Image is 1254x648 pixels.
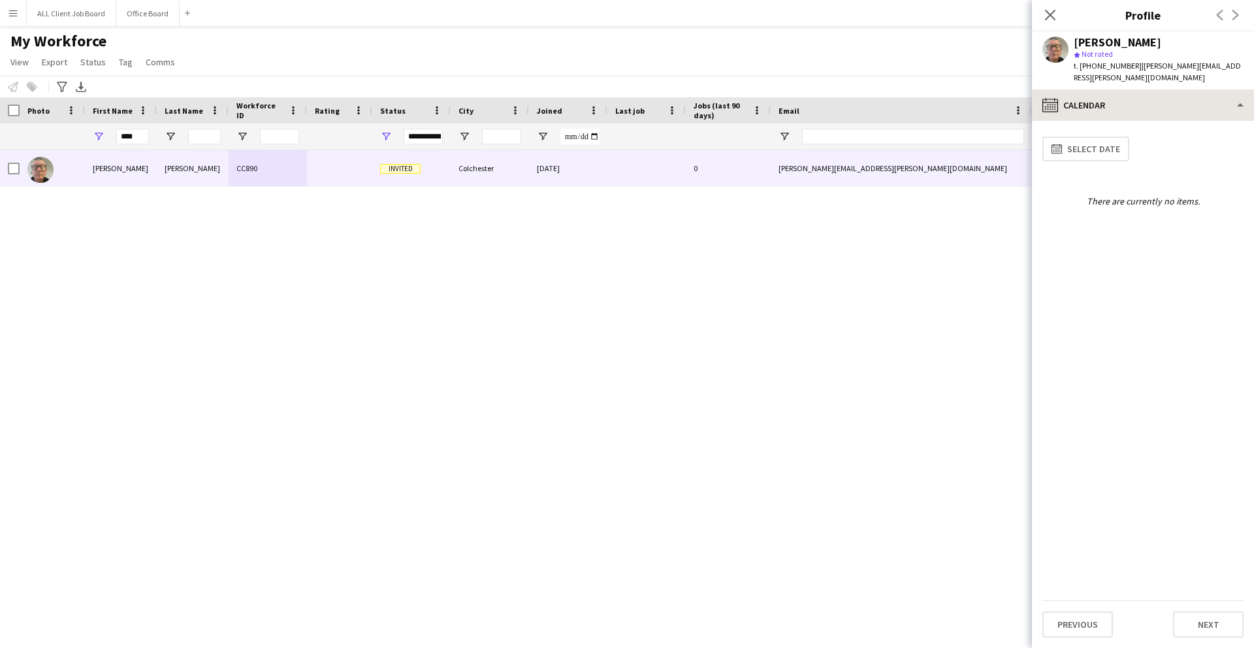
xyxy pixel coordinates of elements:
[42,56,67,68] span: Export
[85,150,157,186] div: [PERSON_NAME]
[458,106,474,116] span: City
[802,129,1024,144] input: Email Filter Input
[451,150,529,186] div: Colchester
[537,106,562,116] span: Joined
[529,150,607,186] div: [DATE]
[165,131,176,142] button: Open Filter Menu
[5,54,34,71] a: View
[1042,611,1113,638] button: Previous
[27,157,54,183] img: Gary Sargeant
[260,129,299,144] input: Workforce ID Filter Input
[229,150,307,186] div: CC890
[37,54,72,71] a: Export
[165,106,203,116] span: Last Name
[458,131,470,142] button: Open Filter Menu
[1074,61,1142,71] span: t. [PHONE_NUMBER]
[54,79,70,95] app-action-btn: Advanced filters
[10,56,29,68] span: View
[146,56,175,68] span: Comms
[93,131,104,142] button: Open Filter Menu
[1032,89,1254,121] div: Calendar
[188,129,221,144] input: Last Name Filter Input
[27,106,50,116] span: Photo
[140,54,180,71] a: Comms
[380,131,392,142] button: Open Filter Menu
[10,31,106,51] span: My Workforce
[537,131,549,142] button: Open Filter Menu
[1074,37,1161,48] div: [PERSON_NAME]
[1074,61,1241,82] span: | [PERSON_NAME][EMAIL_ADDRESS][PERSON_NAME][DOMAIN_NAME]
[1173,611,1244,638] button: Next
[1042,137,1129,161] button: Select date
[686,150,771,186] div: 0
[119,56,133,68] span: Tag
[1032,7,1254,24] h3: Profile
[779,131,790,142] button: Open Filter Menu
[1082,49,1113,59] span: Not rated
[80,56,106,68] span: Status
[73,79,89,95] app-action-btn: Export XLSX
[560,129,600,144] input: Joined Filter Input
[380,106,406,116] span: Status
[114,54,138,71] a: Tag
[116,1,180,26] button: Office Board
[236,131,248,142] button: Open Filter Menu
[116,129,149,144] input: First Name Filter Input
[694,101,747,120] span: Jobs (last 90 days)
[380,164,421,174] span: Invited
[615,106,645,116] span: Last job
[779,106,799,116] span: Email
[93,106,133,116] span: First Name
[771,150,1032,186] div: [PERSON_NAME][EMAIL_ADDRESS][PERSON_NAME][DOMAIN_NAME]
[482,129,521,144] input: City Filter Input
[27,1,116,26] button: ALL Client Job Board
[75,54,111,71] a: Status
[315,106,340,116] span: Rating
[1042,195,1244,207] div: There are currently no items.
[157,150,229,186] div: [PERSON_NAME]
[236,101,283,120] span: Workforce ID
